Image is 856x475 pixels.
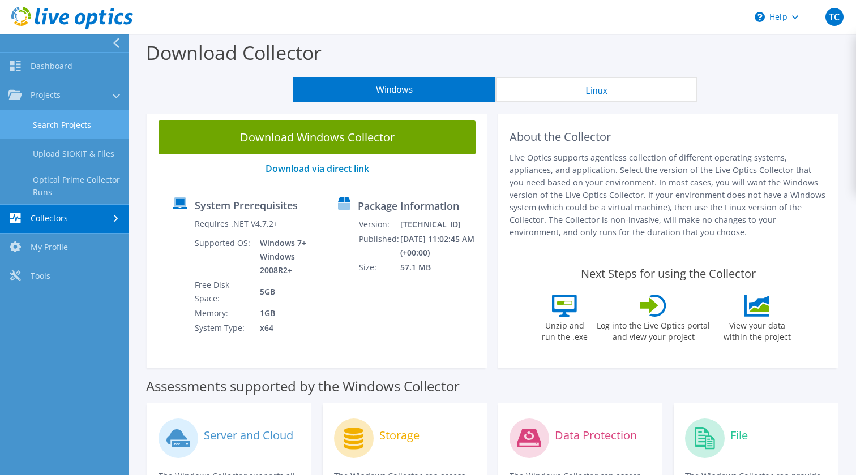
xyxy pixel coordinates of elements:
label: Storage [379,430,420,441]
td: Size: [358,260,400,275]
a: Download via direct link [266,162,369,175]
td: [DATE] 11:02:45 AM (+00:00) [400,232,482,260]
label: Unzip and run the .exe [538,317,590,343]
label: File [730,430,748,441]
td: Version: [358,217,400,232]
td: x64 [251,321,320,335]
td: 5GB [251,278,320,306]
td: System Type: [194,321,251,335]
label: System Prerequisites [195,200,298,211]
td: Memory: [194,306,251,321]
label: Data Protection [555,430,637,441]
h2: About the Collector [510,130,827,144]
label: Download Collector [146,40,322,66]
label: Next Steps for using the Collector [581,267,756,280]
button: Linux [495,77,697,102]
label: Package Information [358,200,459,211]
td: Supported OS: [194,236,251,278]
a: Download Windows Collector [159,120,476,154]
svg: \n [755,12,765,22]
label: View your data within the project [716,317,798,343]
td: Windows 7+ Windows 2008R2+ [251,236,320,278]
p: Live Optics supports agentless collection of different operating systems, appliances, and applica... [510,152,827,239]
span: TC [825,8,844,26]
label: Assessments supported by the Windows Collector [146,381,460,392]
td: 1GB [251,306,320,321]
label: Server and Cloud [204,430,293,441]
button: Windows [293,77,495,102]
td: 57.1 MB [400,260,482,275]
td: [TECHNICAL_ID] [400,217,482,232]
label: Requires .NET V4.7.2+ [195,218,278,230]
td: Published: [358,232,400,260]
label: Log into the Live Optics portal and view your project [596,317,711,343]
td: Free Disk Space: [194,278,251,306]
